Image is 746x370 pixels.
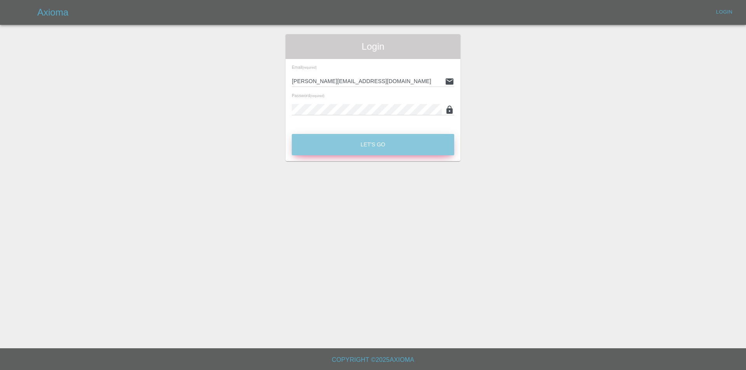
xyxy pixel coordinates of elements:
small: (required) [302,66,317,69]
span: Login [292,40,454,53]
h5: Axioma [37,6,68,19]
h6: Copyright © 2025 Axioma [6,354,740,365]
small: (required) [310,94,324,98]
span: Password [292,93,324,98]
button: Let's Go [292,134,454,155]
a: Login [712,6,737,18]
span: Email [292,65,317,69]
